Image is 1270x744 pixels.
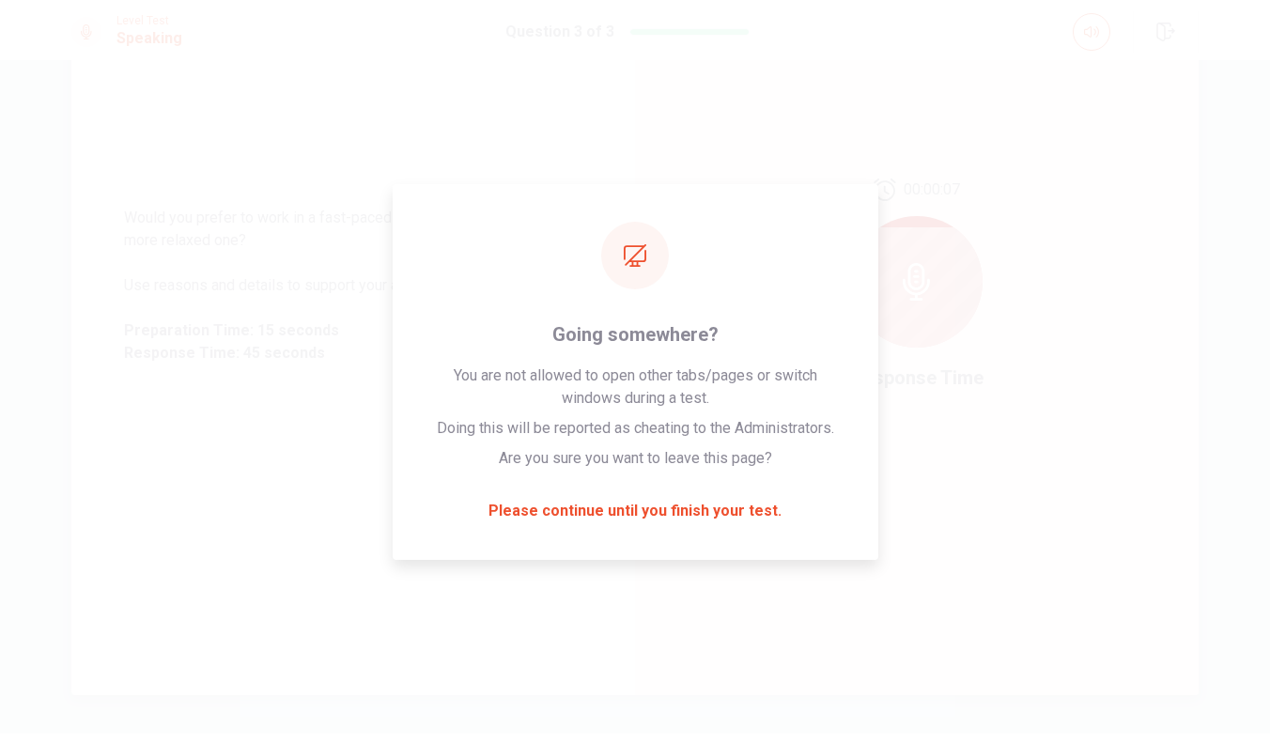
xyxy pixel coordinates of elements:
[851,366,983,389] span: Response Time
[116,27,182,50] h1: Speaking
[124,342,582,364] span: Response Time: 45 seconds
[904,178,960,201] span: 00:00:07
[124,319,582,342] span: Preparation Time: 15 seconds
[505,21,614,43] h1: Question 3 of 3
[124,207,582,252] span: Would you prefer to work in a fast-paced business environment or a more relaxed one?
[116,14,182,27] span: Level Test
[124,274,582,297] span: Use reasons and details to support your answer.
